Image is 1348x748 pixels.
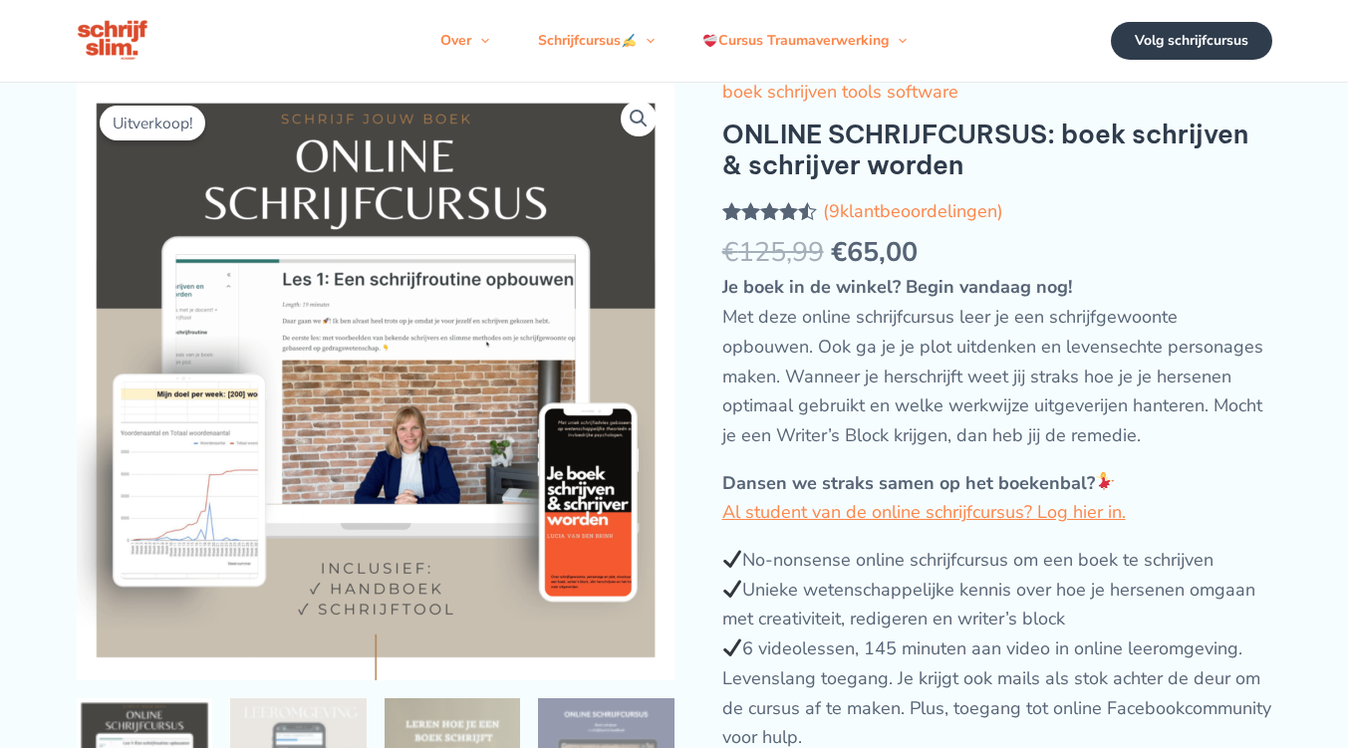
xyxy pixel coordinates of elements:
h1: ONLINE SCHRIJFCURSUS: boek schrijven & schrijver worden [722,119,1272,180]
a: Afbeeldinggalerij in volledig scherm bekijken [621,101,657,136]
span: Menu schakelen [471,11,489,71]
img: ✔️ [723,580,741,598]
img: ❤️‍🩹 [703,34,717,48]
img: schrijfcursus schrijfslim academy [77,18,150,64]
span: € [722,234,738,271]
span: Gewaardeerd op 5 gebaseerd op klantbeoordelingen [722,202,808,319]
img: ✔️ [723,638,741,656]
strong: Je boek in de winkel? Begin vandaag nog! [722,275,1072,299]
a: OverMenu schakelen [416,11,513,71]
a: (9klantbeoordelingen) [823,199,1003,223]
bdi: 125,99 [722,234,824,271]
strong: Dansen we straks samen op het boekenbal? [722,471,1116,495]
nav: Navigatie op de site: Menu [416,11,931,71]
p: Met deze online schrijfcursus leer je een schrijfgewoonte opbouwen. Ook ga je je plot uitdenken e... [722,273,1272,450]
span: 9 [722,202,731,247]
span: Menu schakelen [889,11,907,71]
span: € [831,234,847,271]
span: Menu schakelen [637,11,655,71]
img: 💃 [1096,472,1114,490]
img: ✔️ [723,550,741,568]
span: 9 [829,199,840,223]
a: boek schrijven tools software [722,80,958,104]
a: SchrijfcursusMenu schakelen [514,11,678,71]
a: Cursus TraumaverwerkingMenu schakelen [678,11,931,71]
span: Uitverkoop! [100,106,205,140]
a: Volg schrijfcursus [1111,22,1272,60]
img: ✍️ [622,34,636,48]
bdi: 65,00 [831,234,918,271]
a: Al student van de online schrijfcursus? Log hier in. [722,500,1126,524]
